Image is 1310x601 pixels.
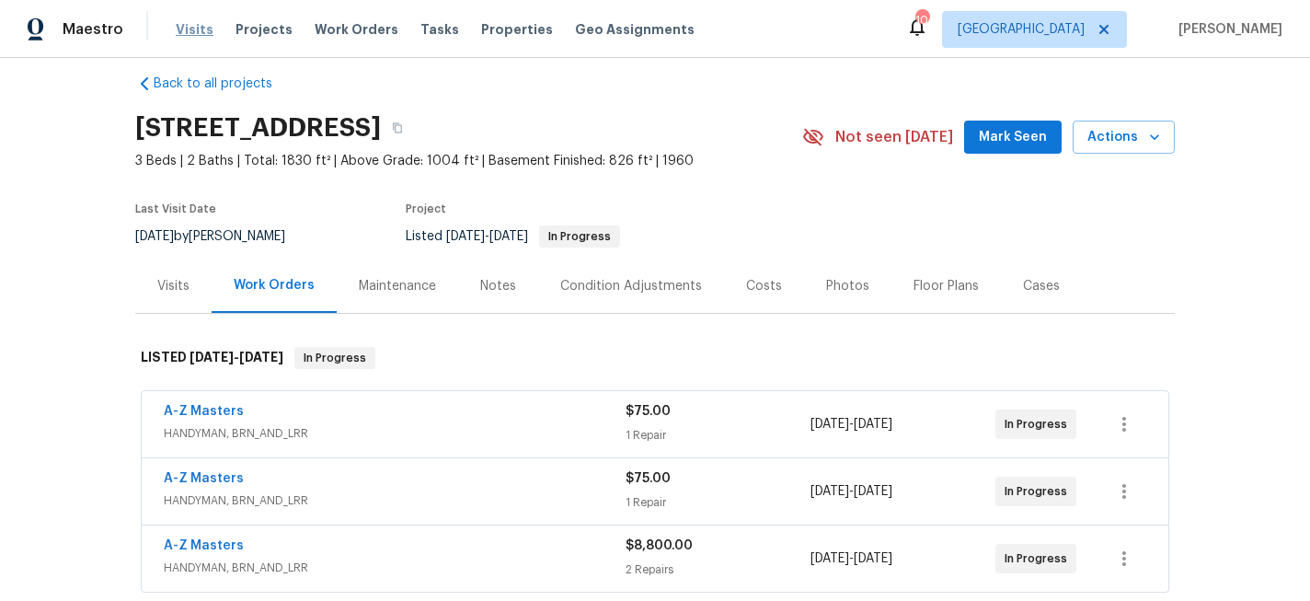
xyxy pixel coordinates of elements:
button: Mark Seen [964,121,1062,155]
span: [DATE] [810,552,849,565]
div: Notes [480,277,516,295]
span: [DATE] [489,230,528,243]
button: Actions [1073,121,1175,155]
div: Visits [157,277,190,295]
a: A-Z Masters [164,539,244,552]
div: Work Orders [234,276,315,295]
span: $8,800.00 [626,539,693,552]
span: [GEOGRAPHIC_DATA] [958,20,1085,39]
span: In Progress [1005,549,1074,568]
h2: [STREET_ADDRESS] [135,119,381,137]
span: Work Orders [315,20,398,39]
span: Mark Seen [979,126,1047,149]
span: Not seen [DATE] [835,128,953,146]
span: Tasks [420,23,459,36]
span: [DATE] [810,418,849,431]
div: Cases [1023,277,1060,295]
span: [DATE] [854,418,892,431]
span: - [810,549,892,568]
span: [PERSON_NAME] [1171,20,1282,39]
a: A-Z Masters [164,472,244,485]
span: Properties [481,20,553,39]
span: [DATE] [135,230,174,243]
a: Back to all projects [135,75,312,93]
span: In Progress [1005,482,1074,501]
span: [DATE] [810,485,849,498]
span: In Progress [296,349,373,367]
div: Costs [746,277,782,295]
span: HANDYMAN, BRN_AND_LRR [164,424,626,443]
span: - [810,415,892,433]
span: [DATE] [854,485,892,498]
span: $75.00 [626,472,671,485]
div: 1 Repair [626,426,810,445]
span: Geo Assignments [575,20,695,39]
div: Floor Plans [914,277,979,295]
a: A-Z Masters [164,405,244,418]
span: Visits [176,20,213,39]
div: Photos [826,277,869,295]
span: $75.00 [626,405,671,418]
span: 3 Beds | 2 Baths | Total: 1830 ft² | Above Grade: 1004 ft² | Basement Finished: 826 ft² | 1960 [135,152,802,170]
span: [DATE] [190,351,234,364]
span: - [446,230,528,243]
div: 1 Repair [626,493,810,512]
div: 2 Repairs [626,561,810,579]
span: Maestro [63,20,123,39]
span: In Progress [1005,415,1074,433]
div: by [PERSON_NAME] [135,225,307,248]
span: HANDYMAN, BRN_AND_LRR [164,491,626,510]
span: Actions [1087,126,1160,149]
span: [DATE] [446,230,485,243]
div: LISTED [DATE]-[DATE]In Progress [135,329,1175,387]
h6: LISTED [141,347,283,369]
span: Last Visit Date [135,203,216,214]
div: Condition Adjustments [560,277,702,295]
span: Project [406,203,446,214]
span: [DATE] [239,351,283,364]
div: Maintenance [359,277,436,295]
span: [DATE] [854,552,892,565]
span: In Progress [541,231,618,242]
span: - [810,482,892,501]
button: Copy Address [381,111,414,144]
span: Projects [236,20,293,39]
span: HANDYMAN, BRN_AND_LRR [164,559,626,577]
div: 10 [915,11,928,29]
span: Listed [406,230,620,243]
span: - [190,351,283,364]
